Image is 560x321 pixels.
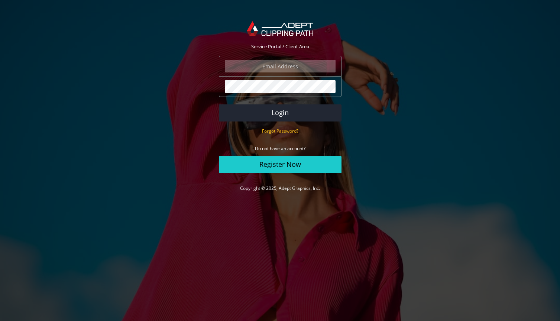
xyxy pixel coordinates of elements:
span: Service Portal / Client Area [251,43,309,50]
input: Email Address [225,60,336,72]
small: Do not have an account? [255,145,305,152]
a: Forgot Password? [262,127,298,134]
a: Register Now [219,156,341,173]
small: Forgot Password? [262,128,298,134]
a: Copyright © 2025, Adept Graphics, Inc. [240,185,320,191]
img: Adept Graphics [247,21,313,36]
button: Login [219,104,341,121]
